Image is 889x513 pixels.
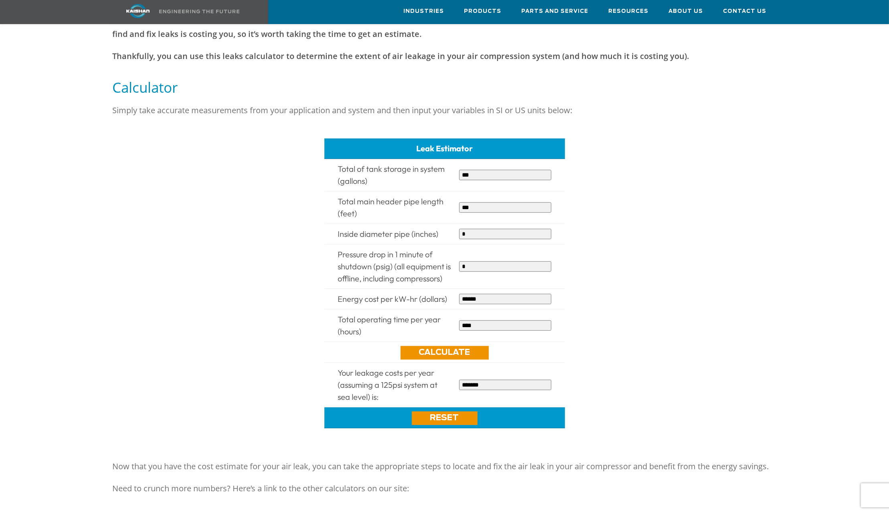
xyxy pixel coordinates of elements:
span: About Us [669,7,703,16]
a: Resources [609,0,649,22]
span: Total operating time per year (hours) [338,314,441,336]
span: Energy cost per kW-hr (dollars) [338,294,448,304]
span: Inside diameter pipe (inches) [338,229,439,239]
p: Need to crunch more numbers? Here’s a link to the other calculators on our site: [113,480,777,497]
span: Total of tank storage in system (gallons) [338,164,445,186]
span: Pressure drop in 1 minute of shutdown (psig) (all equipment is offline, including compressors) [338,249,451,283]
span: Your leakage costs per year (assuming a 125psi system at sea level) is: [338,368,438,402]
img: kaishan logo [108,4,168,18]
a: Contact Us [723,0,767,22]
a: Industries [404,0,444,22]
p: Now that you have the cost estimate for your air leak, you can take the appropriate steps to loca... [113,458,777,474]
img: Engineering the future [159,10,239,13]
a: Calculate [401,346,489,360]
span: Products [464,7,502,16]
span: Industries [404,7,444,16]
span: Total main header pipe length (feet) [338,196,444,218]
span: Contact Us [723,7,767,16]
a: Reset [412,411,478,425]
span: Resources [609,7,649,16]
p: Thankfully, you can use this leaks calculator to determine the extent of air leakage in your air ... [113,48,777,64]
a: Products [464,0,502,22]
h5: Calculator [113,78,777,96]
span: Parts and Service [522,7,589,16]
a: Parts and Service [522,0,589,22]
a: About Us [669,0,703,22]
span: Leak Estimator [416,143,473,153]
p: Simply take accurate measurements from your application and system and then input your variables ... [113,102,777,118]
